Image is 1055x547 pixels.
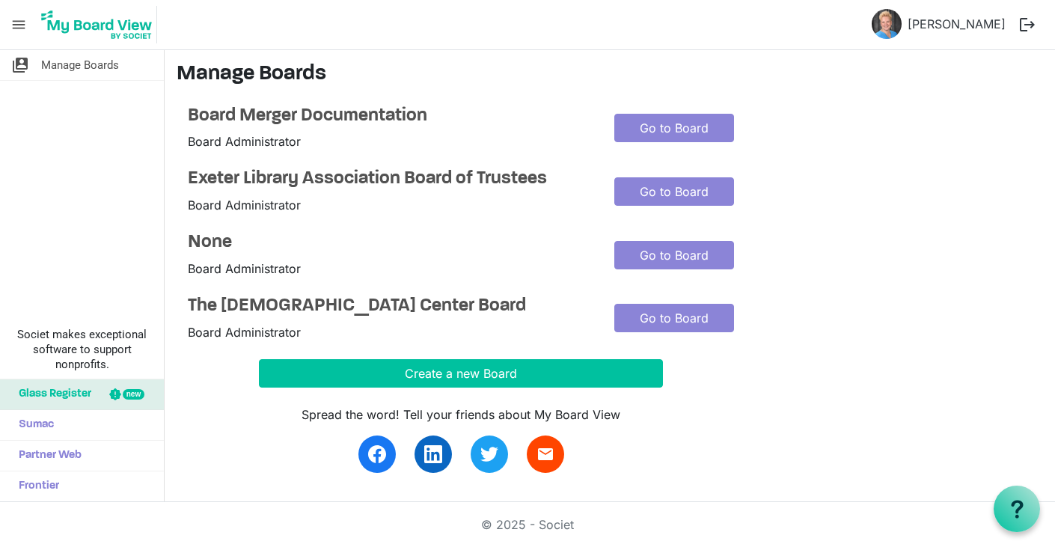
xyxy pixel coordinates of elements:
h3: Manage Boards [177,62,1043,88]
a: None [188,232,592,254]
span: email [536,445,554,463]
a: Go to Board [614,177,734,206]
div: new [123,389,144,400]
a: Go to Board [614,304,734,332]
span: Manage Boards [41,50,119,80]
img: vLlGUNYjuWs4KbtSZQjaWZvDTJnrkUC5Pj-l20r8ChXSgqWs1EDCHboTbV3yLcutgLt7-58AB6WGaG5Dpql6HA_thumb.png [872,9,902,39]
span: Partner Web [11,441,82,471]
a: Exeter Library Association Board of Trustees [188,168,592,190]
a: © 2025 - Societ [481,517,574,532]
a: The [DEMOGRAPHIC_DATA] Center Board [188,296,592,317]
button: Create a new Board [259,359,663,388]
button: logout [1012,9,1043,40]
span: Board Administrator [188,261,301,276]
span: switch_account [11,50,29,80]
img: linkedin.svg [424,445,442,463]
a: Go to Board [614,241,734,269]
div: Spread the word! Tell your friends about My Board View [259,406,663,424]
span: Board Administrator [188,198,301,213]
a: Go to Board [614,114,734,142]
img: facebook.svg [368,445,386,463]
a: Board Merger Documentation [188,106,592,127]
a: [PERSON_NAME] [902,9,1012,39]
img: twitter.svg [480,445,498,463]
a: My Board View Logo [37,6,163,43]
img: My Board View Logo [37,6,157,43]
span: Board Administrator [188,134,301,149]
span: Frontier [11,471,59,501]
span: Board Administrator [188,325,301,340]
span: Societ makes exceptional software to support nonprofits. [7,327,157,372]
span: menu [4,10,33,39]
a: email [527,436,564,473]
span: Sumac [11,410,54,440]
span: Glass Register [11,379,91,409]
